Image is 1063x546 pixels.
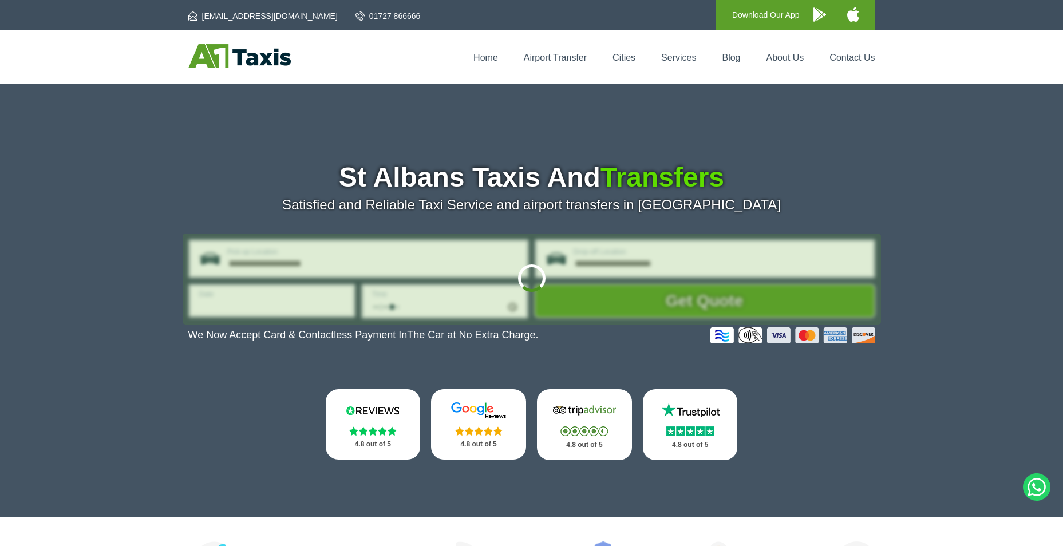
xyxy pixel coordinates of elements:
p: 4.8 out of 5 [550,438,619,452]
p: 4.8 out of 5 [338,437,408,452]
img: Stars [666,426,714,436]
img: Stars [455,426,503,436]
a: Trustpilot Stars 4.8 out of 5 [643,389,738,460]
a: Airport Transfer [524,53,587,62]
img: Stars [560,426,608,436]
span: The Car at No Extra Charge. [407,329,538,341]
a: Blog [722,53,740,62]
a: Contact Us [829,53,875,62]
p: We Now Accept Card & Contactless Payment In [188,329,539,341]
img: Credit And Debit Cards [710,327,875,343]
p: Satisfied and Reliable Taxi Service and airport transfers in [GEOGRAPHIC_DATA] [188,197,875,213]
a: Tripadvisor Stars 4.8 out of 5 [537,389,632,460]
a: Google Stars 4.8 out of 5 [431,389,526,460]
a: Cities [612,53,635,62]
img: Google [444,402,513,419]
img: Tripadvisor [550,402,619,419]
img: A1 Taxis iPhone App [847,7,859,22]
a: Services [661,53,696,62]
p: 4.8 out of 5 [444,437,513,452]
a: About Us [766,53,804,62]
a: Reviews.io Stars 4.8 out of 5 [326,389,421,460]
p: 4.8 out of 5 [655,438,725,452]
a: 01727 866666 [355,10,421,22]
p: Download Our App [732,8,800,22]
h1: St Albans Taxis And [188,164,875,191]
img: Reviews.io [338,402,407,419]
img: Stars [349,426,397,436]
img: A1 Taxis Android App [813,7,826,22]
img: Trustpilot [656,402,725,419]
a: [EMAIL_ADDRESS][DOMAIN_NAME] [188,10,338,22]
span: Transfers [600,162,724,192]
img: A1 Taxis St Albans LTD [188,44,291,68]
a: Home [473,53,498,62]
